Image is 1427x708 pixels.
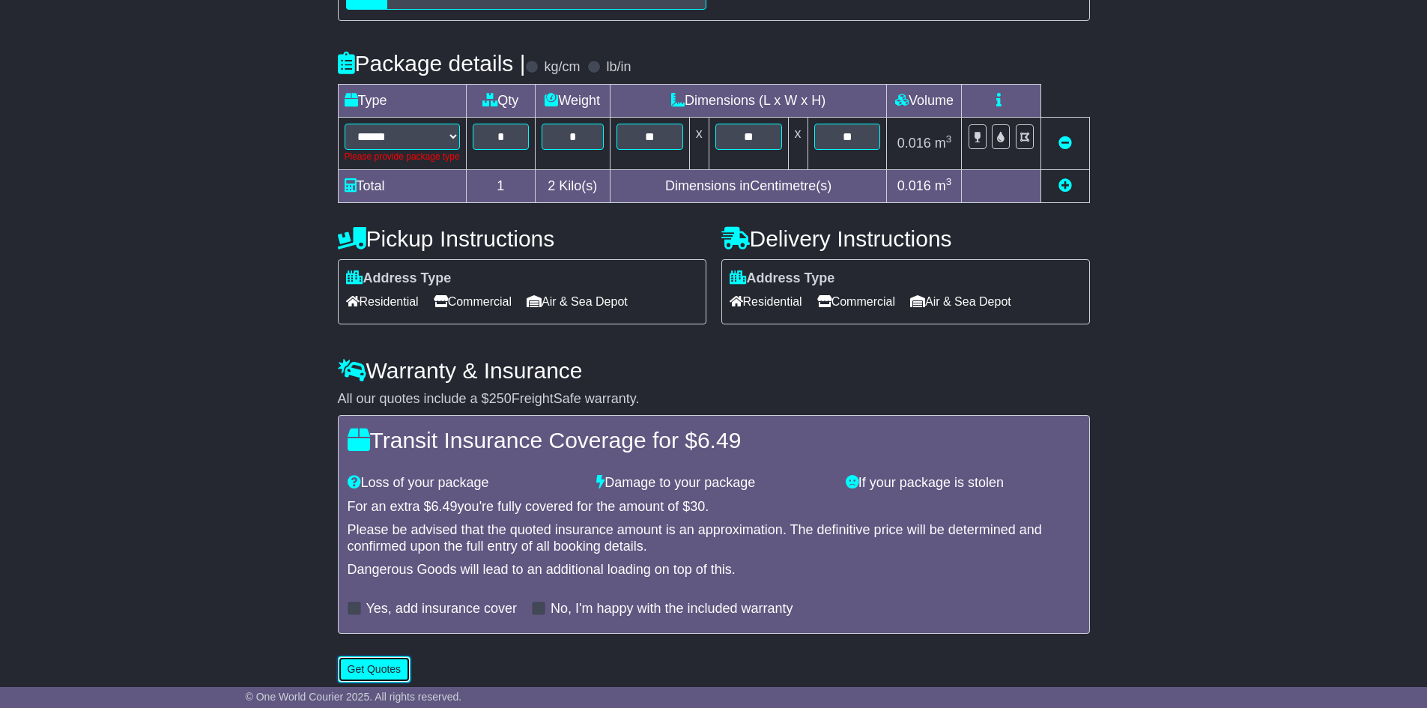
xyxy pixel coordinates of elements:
[697,428,741,453] span: 6.49
[946,176,952,187] sup: 3
[544,59,580,76] label: kg/cm
[730,270,835,287] label: Address Type
[348,428,1080,453] h4: Transit Insurance Coverage for $
[897,136,931,151] span: 0.016
[527,290,628,313] span: Air & Sea Depot
[434,290,512,313] span: Commercial
[788,117,808,169] td: x
[589,475,838,491] div: Damage to your package
[431,499,458,514] span: 6.49
[1058,178,1072,193] a: Add new item
[338,169,466,202] td: Total
[935,136,952,151] span: m
[551,601,793,617] label: No, I'm happy with the included warranty
[338,358,1090,383] h4: Warranty & Insurance
[345,150,460,163] div: Please provide package type
[548,178,555,193] span: 2
[338,656,411,683] button: Get Quotes
[348,562,1080,578] div: Dangerous Goods will lead to an additional loading on top of this.
[346,270,452,287] label: Address Type
[935,178,952,193] span: m
[1058,136,1072,151] a: Remove this item
[910,290,1011,313] span: Air & Sea Depot
[690,499,705,514] span: 30
[610,84,887,117] td: Dimensions (L x W x H)
[338,84,466,117] td: Type
[348,499,1080,515] div: For an extra $ you're fully covered for the amount of $ .
[348,522,1080,554] div: Please be advised that the quoted insurance amount is an approximation. The definitive price will...
[338,51,526,76] h4: Package details |
[730,290,802,313] span: Residential
[338,226,706,251] h4: Pickup Instructions
[721,226,1090,251] h4: Delivery Instructions
[887,84,962,117] td: Volume
[246,691,462,703] span: © One World Courier 2025. All rights reserved.
[689,117,709,169] td: x
[489,391,512,406] span: 250
[366,601,517,617] label: Yes, add insurance cover
[346,290,419,313] span: Residential
[817,290,895,313] span: Commercial
[535,169,610,202] td: Kilo(s)
[838,475,1088,491] div: If your package is stolen
[606,59,631,76] label: lb/in
[897,178,931,193] span: 0.016
[535,84,610,117] td: Weight
[338,391,1090,408] div: All our quotes include a $ FreightSafe warranty.
[946,133,952,145] sup: 3
[466,169,535,202] td: 1
[610,169,887,202] td: Dimensions in Centimetre(s)
[466,84,535,117] td: Qty
[340,475,590,491] div: Loss of your package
